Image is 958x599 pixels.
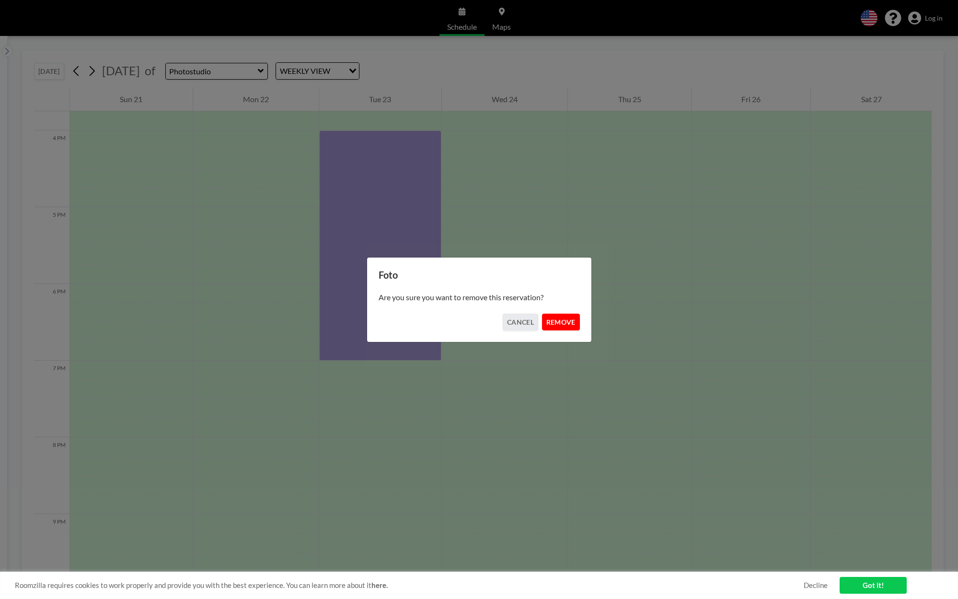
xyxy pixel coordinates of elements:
span: Roomzilla requires cookies to work properly and provide you with the best experience. You can lea... [15,581,804,590]
button: CANCEL [503,314,538,330]
a: here. [371,581,388,589]
a: Got it! [840,577,907,594]
a: Decline [804,581,828,590]
h3: Foto [379,269,580,281]
button: REMOVE [542,314,580,330]
p: Are you sure you want to remove this reservation? [379,293,580,302]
